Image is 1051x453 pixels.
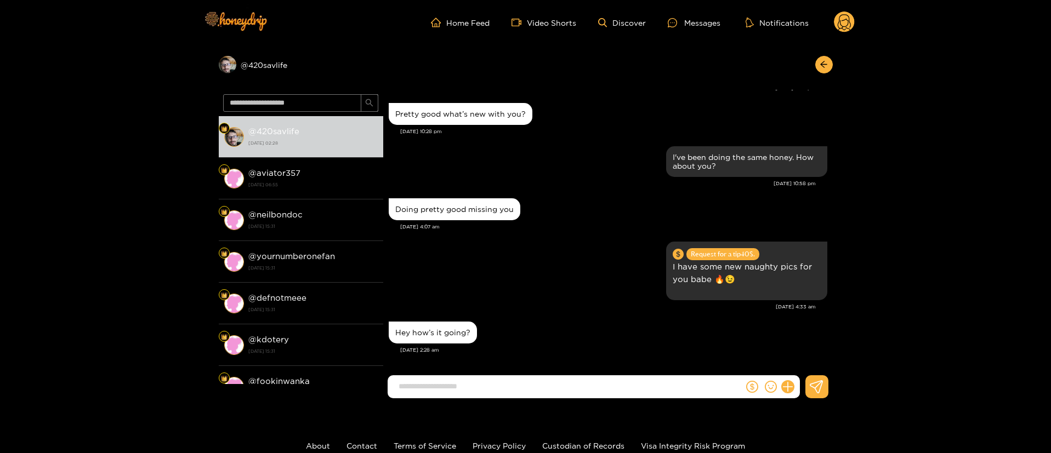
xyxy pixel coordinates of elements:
[673,153,821,170] div: I've been doing the same honey. How about you?
[389,180,816,187] div: [DATE] 10:58 pm
[668,16,720,29] div: Messages
[224,377,244,397] img: conversation
[542,441,624,450] a: Custodian of Records
[219,56,383,73] div: @420savlife
[248,335,289,344] strong: @ kdotery
[221,334,228,340] img: Fan Level
[820,60,828,70] span: arrow-left
[815,56,833,73] button: arrow-left
[221,125,228,132] img: Fan Level
[346,441,377,450] a: Contact
[248,263,378,273] strong: [DATE] 15:31
[431,18,446,27] span: home
[666,146,827,177] div: Sep. 9, 10:58 pm
[673,260,821,285] p: I have some new naughty pics for you babe 🔥😉
[389,322,477,343] div: Oct. 4, 2:28 am
[224,335,244,355] img: conversation
[221,209,228,215] img: Fan Level
[673,249,684,260] span: dollar-circle
[221,167,228,174] img: Fan Level
[395,110,526,118] div: Pretty good what’s new with you?
[224,169,244,188] img: conversation
[744,379,760,395] button: dollar
[686,248,759,260] span: Request for a tip 40 $.
[248,180,378,190] strong: [DATE] 06:55
[473,441,526,450] a: Privacy Policy
[666,242,827,300] div: Sep. 10, 4:33 am
[431,18,490,27] a: Home Feed
[221,292,228,299] img: Fan Level
[224,210,244,230] img: conversation
[224,252,244,272] img: conversation
[641,441,745,450] a: Visa Integrity Risk Program
[400,223,827,231] div: [DATE] 4:07 am
[400,128,827,135] div: [DATE] 10:28 pm
[742,17,812,28] button: Notifications
[248,210,303,219] strong: @ neilbondoc
[389,198,520,220] div: Sep. 10, 4:07 am
[394,441,456,450] a: Terms of Service
[365,99,373,108] span: search
[221,250,228,257] img: Fan Level
[248,221,378,231] strong: [DATE] 15:31
[248,293,306,302] strong: @ defnotmeee
[221,375,228,382] img: Fan Level
[306,441,330,450] a: About
[248,251,335,261] strong: @ yournumberonefan
[248,346,378,356] strong: [DATE] 15:31
[248,168,300,177] strong: @ aviator357
[765,381,777,393] span: smile
[224,294,244,313] img: conversation
[512,18,527,27] span: video-camera
[248,376,310,386] strong: @ fookinwanka
[400,346,827,354] div: [DATE] 2:28 am
[512,18,576,27] a: Video Shorts
[746,381,758,393] span: dollar
[248,138,378,148] strong: [DATE] 02:28
[224,127,244,147] img: conversation
[248,127,299,136] strong: @ 420savlife
[361,94,378,112] button: search
[395,205,514,214] div: Doing pretty good missing you
[389,303,816,311] div: [DATE] 4:33 am
[248,305,378,314] strong: [DATE] 15:31
[389,103,532,125] div: Sep. 9, 10:28 pm
[598,18,646,27] a: Discover
[395,328,470,337] div: Hey how’s it going?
